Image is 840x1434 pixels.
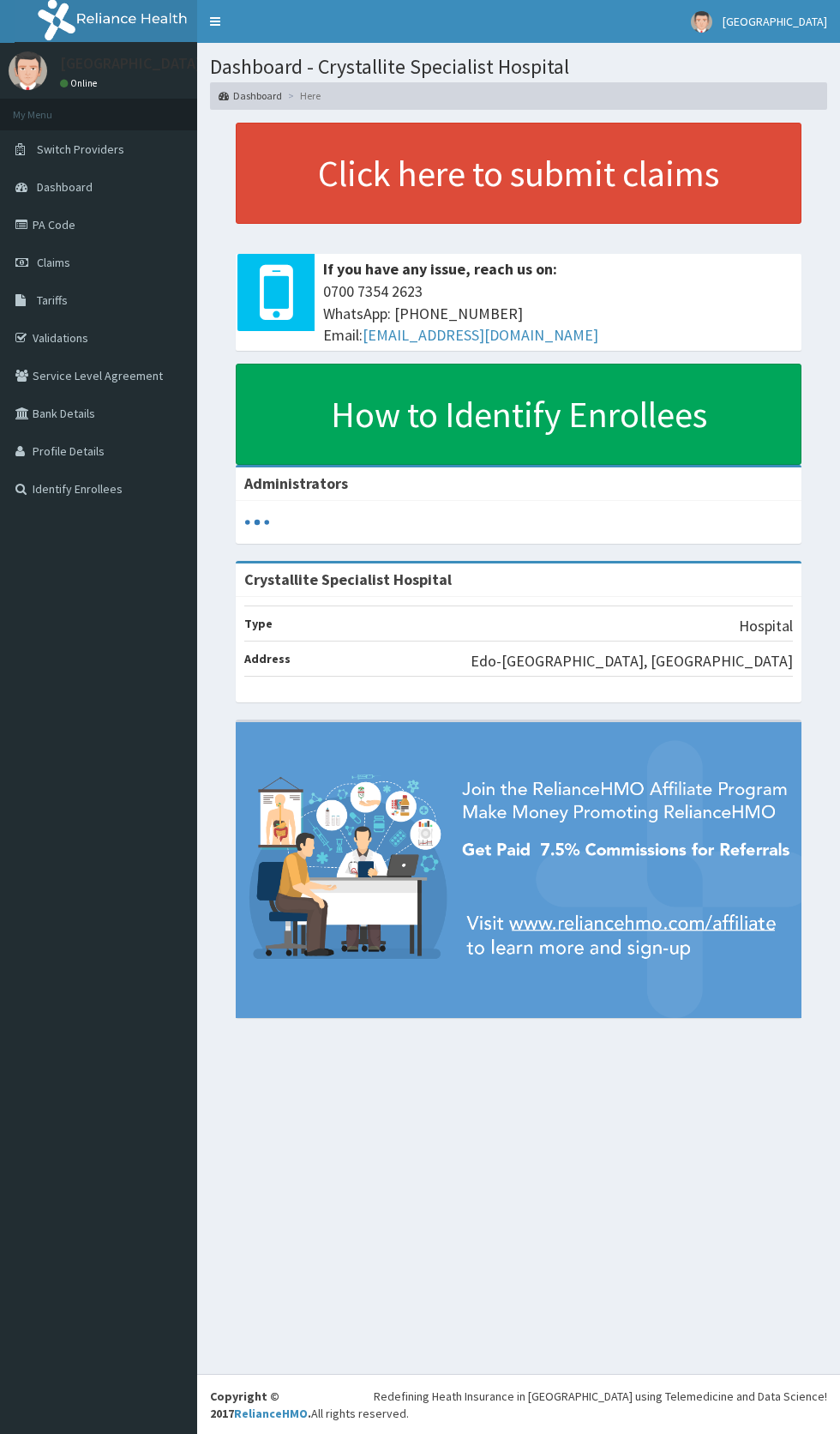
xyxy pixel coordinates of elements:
span: Switch Providers [37,142,124,157]
span: Tariffs [37,292,68,308]
b: Administrators [244,473,348,493]
h1: Dashboard - Crystallite Specialist Hospital [210,56,827,78]
span: Claims [37,255,70,270]
p: [GEOGRAPHIC_DATA] [60,56,201,71]
a: Click here to submit claims [236,123,801,224]
a: How to Identify Enrollees [236,364,801,465]
div: Redefining Heath Insurance in [GEOGRAPHIC_DATA] using Telemedicine and Data Science! [374,1388,827,1405]
b: Address [244,651,291,666]
span: [GEOGRAPHIC_DATA] [723,14,827,29]
a: RelianceHMO [234,1406,308,1421]
b: If you have any issue, reach us on: [323,259,557,279]
p: Edo-[GEOGRAPHIC_DATA], [GEOGRAPHIC_DATA] [471,650,793,672]
li: Here [284,88,321,103]
img: User Image [9,51,47,90]
a: Dashboard [219,88,282,103]
a: Online [60,77,101,89]
span: Dashboard [37,179,93,195]
p: Hospital [739,615,793,637]
b: Type [244,616,273,631]
img: User Image [691,11,712,33]
span: 0700 7354 2623 WhatsApp: [PHONE_NUMBER] Email: [323,280,793,346]
strong: Crystallite Specialist Hospital [244,569,452,589]
svg: audio-loading [244,509,270,535]
img: provider-team-banner.png [236,722,801,1018]
strong: Copyright © 2017 . [210,1389,311,1421]
a: [EMAIL_ADDRESS][DOMAIN_NAME] [363,325,598,345]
